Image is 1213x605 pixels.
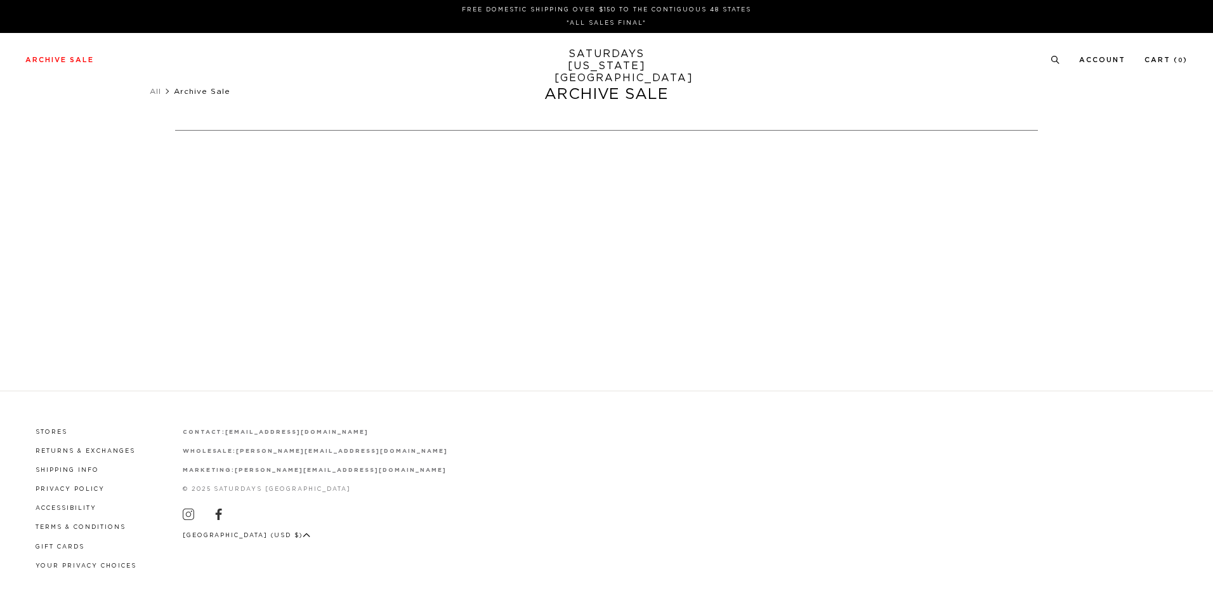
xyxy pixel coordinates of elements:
p: *ALL SALES FINAL* [30,18,1183,28]
p: FREE DOMESTIC SHIPPING OVER $150 TO THE CONTIGUOUS 48 STATES [30,5,1183,15]
a: Your privacy choices [36,563,136,569]
button: [GEOGRAPHIC_DATA] (USD $) [183,531,311,540]
a: Archive Sale [25,56,94,63]
a: Gift Cards [36,544,84,550]
a: [EMAIL_ADDRESS][DOMAIN_NAME] [225,429,368,435]
p: © 2025 Saturdays [GEOGRAPHIC_DATA] [183,485,448,494]
a: Stores [36,429,67,435]
a: Terms & Conditions [36,524,126,530]
a: All [150,88,161,95]
span: Archive Sale [174,88,230,95]
a: Shipping Info [36,467,99,473]
a: Account [1079,56,1125,63]
a: Accessibility [36,505,96,511]
a: Returns & Exchanges [36,448,135,454]
a: [PERSON_NAME][EMAIL_ADDRESS][DOMAIN_NAME] [235,467,446,473]
small: 0 [1178,58,1183,63]
a: [PERSON_NAME][EMAIL_ADDRESS][DOMAIN_NAME] [236,448,447,454]
a: Privacy Policy [36,486,105,492]
strong: wholesale: [183,448,237,454]
strong: marketing: [183,467,235,473]
a: SATURDAYS[US_STATE][GEOGRAPHIC_DATA] [554,48,659,84]
strong: contact: [183,429,226,435]
a: Cart (0) [1144,56,1188,63]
